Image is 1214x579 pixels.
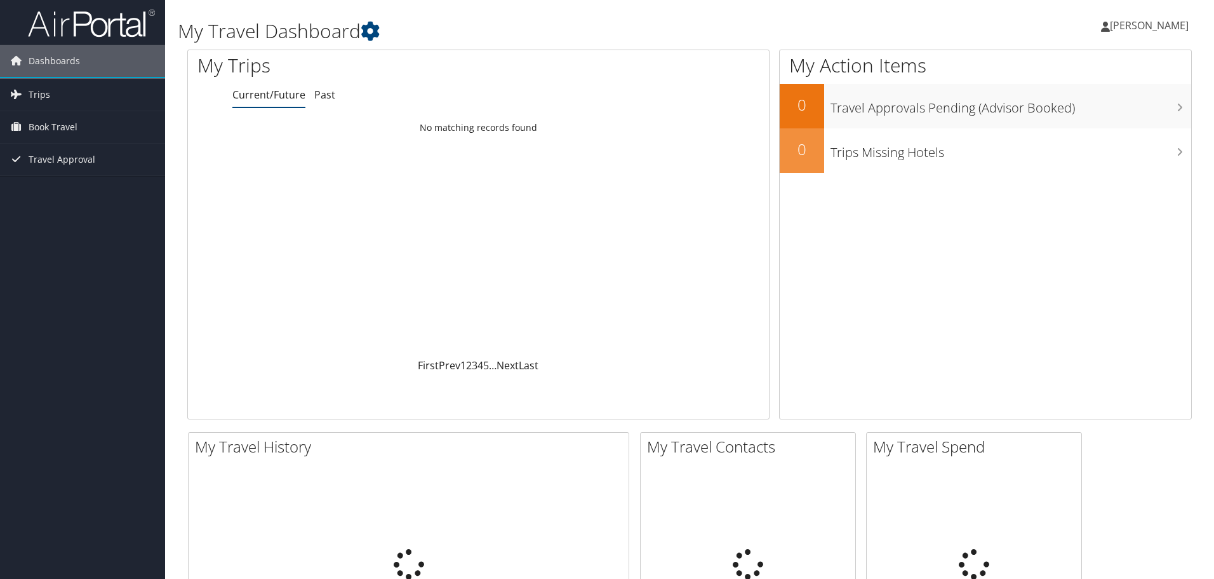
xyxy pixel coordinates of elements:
a: First [418,358,439,372]
a: 1 [460,358,466,372]
a: 3 [472,358,477,372]
span: … [489,358,497,372]
a: Next [497,358,519,372]
a: 2 [466,358,472,372]
span: Dashboards [29,45,80,77]
a: 4 [477,358,483,372]
h2: 0 [780,139,824,160]
a: Last [519,358,538,372]
span: Trips [29,79,50,111]
h3: Travel Approvals Pending (Advisor Booked) [830,93,1191,117]
a: Past [314,88,335,102]
a: 0Travel Approvals Pending (Advisor Booked) [780,84,1191,128]
h2: My Travel Spend [873,436,1081,458]
h1: My Travel Dashboard [178,18,860,44]
h3: Trips Missing Hotels [830,137,1191,161]
a: Current/Future [232,88,305,102]
h2: My Travel Contacts [647,436,855,458]
a: Prev [439,358,460,372]
a: [PERSON_NAME] [1101,6,1201,44]
span: Book Travel [29,111,77,143]
td: No matching records found [188,116,769,139]
a: 0Trips Missing Hotels [780,128,1191,173]
h2: My Travel History [195,436,629,458]
h2: 0 [780,94,824,116]
a: 5 [483,358,489,372]
h1: My Trips [197,52,517,79]
h1: My Action Items [780,52,1191,79]
span: [PERSON_NAME] [1110,18,1189,32]
img: airportal-logo.png [28,8,155,38]
span: Travel Approval [29,144,95,175]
